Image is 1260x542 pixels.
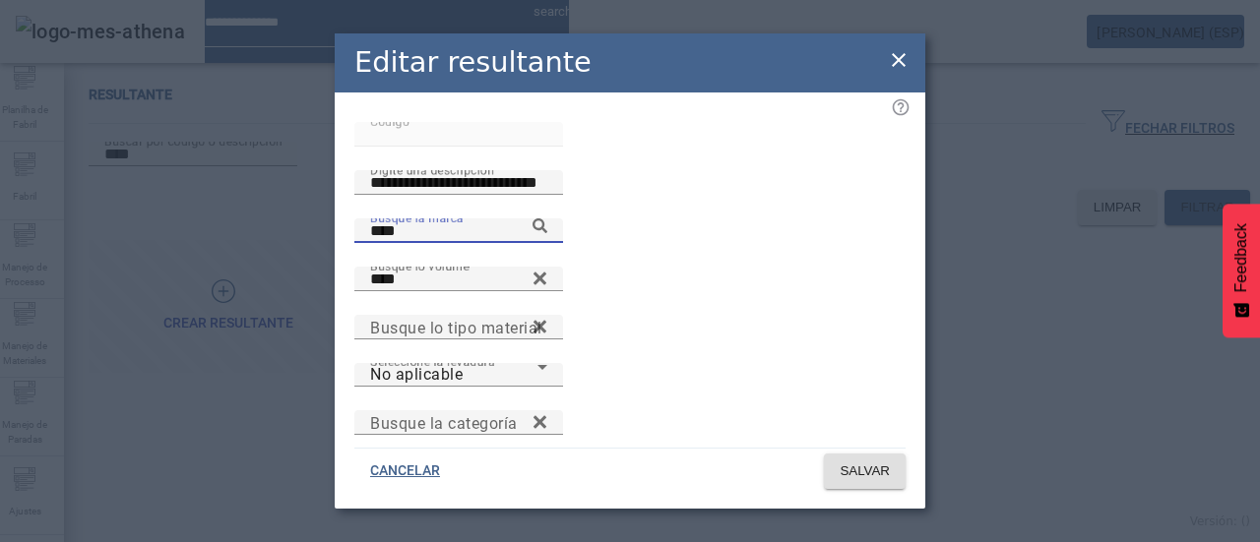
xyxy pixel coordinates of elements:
[1223,204,1260,337] button: Feedback - Mostrar pesquisa
[370,365,463,384] span: No aplicable
[370,318,542,336] mat-label: Busque lo tipo material
[370,413,518,432] mat-label: Busque la categoría
[824,453,906,489] button: SALVAR
[1232,223,1250,292] span: Feedback
[370,162,494,176] mat-label: Digite una descripción
[370,219,547,243] input: Number
[840,461,890,481] span: SALVAR
[370,114,409,128] mat-label: Código
[370,461,440,481] span: CANCELAR
[354,453,456,489] button: CANCELAR
[370,268,547,291] input: Number
[370,259,470,272] mat-label: Busque lo volume
[370,211,464,224] mat-label: Busque la marca
[370,411,547,435] input: Number
[370,316,547,339] input: Number
[354,41,592,84] h2: Editar resultante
